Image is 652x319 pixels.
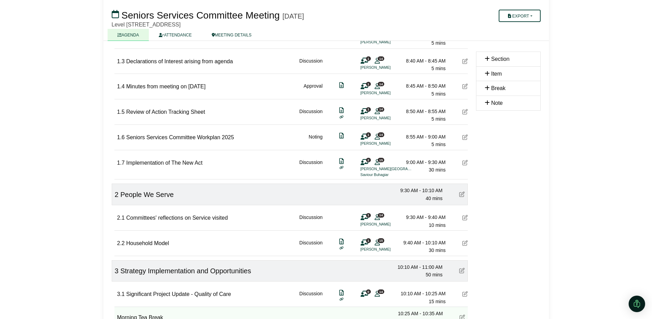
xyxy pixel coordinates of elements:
li: [PERSON_NAME] [361,39,412,45]
span: Minutes from meeting on [DATE] [126,84,206,89]
div: Approval [303,82,322,98]
span: Break [491,85,506,91]
div: 8:50 AM - 8:55 AM [398,108,446,115]
div: 9:00 AM - 9:30 AM [398,158,446,166]
span: 5 mins [431,116,445,122]
span: 14 [378,56,384,61]
span: 30 mins [429,167,445,173]
a: MEETING DETAILS [202,29,262,41]
div: 8:40 AM - 8:45 AM [398,57,446,65]
div: [DATE] [283,12,304,20]
button: Export [499,10,540,22]
div: 8:55 AM - 9:00 AM [398,133,446,141]
span: 14 [378,82,384,86]
div: Discussion [299,213,323,229]
span: 2 [366,158,371,162]
span: Implementation of The New Act [126,160,202,166]
span: 3 [115,267,119,275]
div: 9:30 AM - 9:40 AM [398,213,446,221]
span: 0 [366,289,371,294]
div: Discussion [299,239,323,254]
span: 2 [115,191,119,198]
span: 1 [366,82,371,86]
span: 1.6 [117,134,125,140]
div: 10:25 AM - 10:35 AM [395,310,443,317]
span: 1 [366,56,371,61]
span: 1 [366,132,371,137]
span: 5 mins [431,40,445,46]
li: [PERSON_NAME] [361,246,412,252]
span: Review of Action Tracking Sheet [126,109,205,115]
span: 30 mins [429,247,445,253]
span: 14 [378,132,384,137]
li: [PERSON_NAME] [361,90,412,96]
span: Committees' reflections on Service visited [126,215,228,221]
div: Noting [309,133,322,148]
span: 10 mins [429,222,445,228]
span: 40 mins [426,196,442,201]
div: Discussion [299,290,323,305]
span: 1 [366,107,371,112]
span: Seniors Services Committee Meeting [121,10,280,21]
span: Seniors Services Committee Workplan 2025 [126,134,234,140]
span: 5 mins [431,142,445,147]
span: 1.7 [117,160,125,166]
span: 2.2 [117,240,125,246]
li: Saviour Buhagiar [361,172,412,178]
span: Section [491,56,509,62]
span: 2.1 [117,215,125,221]
div: Discussion [299,57,323,73]
div: Discussion [299,158,323,178]
div: 9:30 AM - 10:10 AM [395,187,443,194]
span: Note [491,100,503,106]
span: 15 [378,238,384,243]
span: Significant Project Update - Quality of Care [126,291,231,297]
span: Item [491,71,502,77]
div: Open Intercom Messenger [629,296,645,312]
li: [PERSON_NAME] [361,221,412,227]
span: 1 [366,213,371,218]
li: [PERSON_NAME] [361,65,412,70]
span: 1 [366,238,371,243]
span: 50 mins [426,272,442,277]
li: [PERSON_NAME][GEOGRAPHIC_DATA] [361,166,412,172]
span: 14 [378,213,384,218]
li: [PERSON_NAME] [361,141,412,146]
li: [PERSON_NAME] [361,115,412,121]
span: People We Serve [120,191,174,198]
span: 1.4 [117,84,125,89]
div: 10:10 AM - 10:25 AM [398,290,446,297]
div: 10:10 AM - 11:00 AM [395,263,443,271]
span: Household Model [126,240,169,246]
span: 1.5 [117,109,125,115]
span: 14 [378,107,384,112]
span: Level [STREET_ADDRESS] [112,22,181,27]
span: 5 mins [431,91,445,97]
span: Strategy Implementation and Opportunities [120,267,251,275]
span: 14 [378,289,384,294]
span: 1.3 [117,58,125,64]
span: Declarations of Interest arising from agenda [126,58,233,64]
span: 15 [378,158,384,162]
span: 15 mins [429,299,445,304]
span: 5 mins [431,66,445,71]
span: 3.1 [117,291,125,297]
div: 8:45 AM - 8:50 AM [398,82,446,90]
a: ATTENDANCE [149,29,201,41]
a: AGENDA [108,29,149,41]
div: 9:40 AM - 10:10 AM [398,239,446,246]
div: Discussion [299,108,323,123]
